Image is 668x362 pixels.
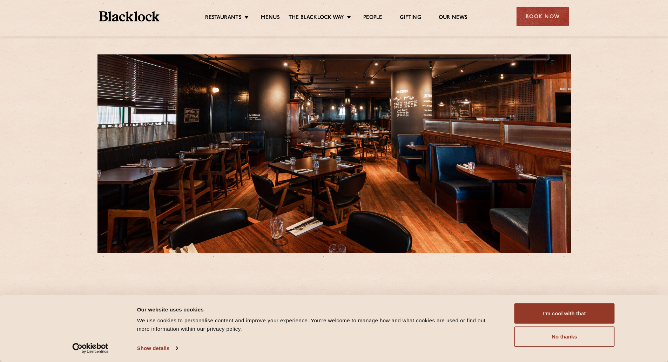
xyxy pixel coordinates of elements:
button: I'm cool with that [514,303,615,324]
a: People [363,14,382,22]
img: BL_Textured_Logo-footer-cropped.svg [99,11,160,21]
div: Book Now [517,7,569,26]
a: Menus [261,14,280,22]
div: Our website uses cookies [137,305,499,314]
a: Show details [137,343,178,354]
a: Our News [439,14,468,22]
a: Restaurants [205,14,242,22]
button: No thanks [514,327,615,347]
div: We use cookies to personalise content and improve your experience. You're welcome to manage how a... [137,316,499,333]
a: Gifting [400,14,421,22]
a: The Blacklock Way [289,14,344,22]
a: Usercentrics Cookiebot - opens in a new window [60,343,121,354]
